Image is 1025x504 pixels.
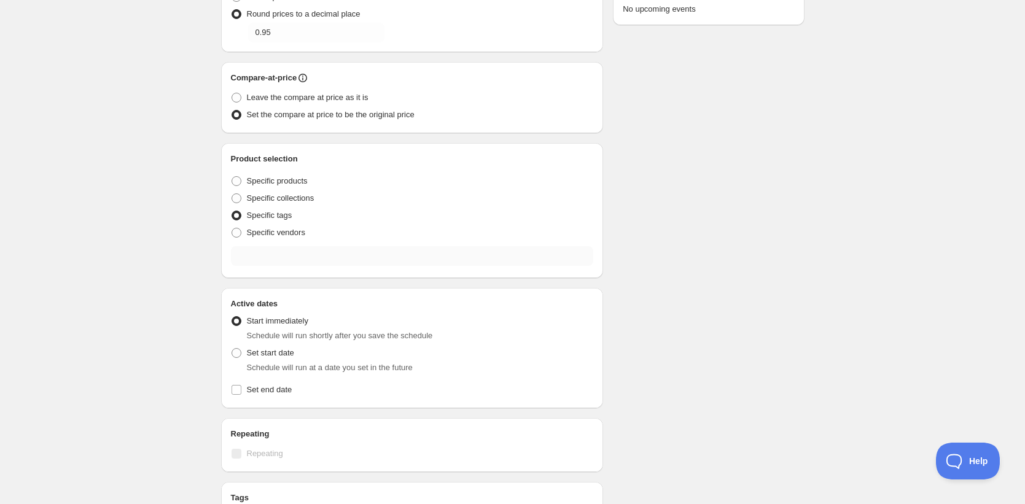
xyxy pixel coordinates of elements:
span: Start immediately [247,316,308,325]
h2: Compare-at-price [231,72,297,84]
span: Set the compare at price to be the original price [247,110,415,119]
p: No upcoming events [623,3,794,15]
span: Schedule will run at a date you set in the future [247,363,413,372]
span: Leave the compare at price as it is [247,93,368,102]
span: Repeating [247,449,283,458]
h2: Repeating [231,428,594,440]
span: Specific collections [247,193,314,203]
span: Specific vendors [247,228,305,237]
span: Round prices to a decimal place [247,9,361,18]
span: Specific tags [247,211,292,220]
iframe: Toggle Customer Support [936,443,1000,479]
span: Set start date [247,348,294,357]
h2: Product selection [231,153,594,165]
span: Schedule will run shortly after you save the schedule [247,331,433,340]
h2: Active dates [231,298,594,310]
span: Specific products [247,176,308,185]
span: Set end date [247,385,292,394]
h2: Tags [231,492,594,504]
